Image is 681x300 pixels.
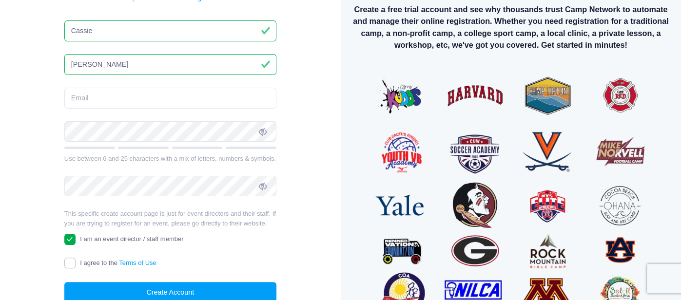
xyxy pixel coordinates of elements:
[64,54,276,75] input: Last Name
[64,234,76,245] input: I am an event director / staff member
[64,20,276,41] input: First Name
[119,259,156,266] a: Terms of Use
[64,258,76,269] input: I agree to theTerms of Use
[349,3,673,51] p: Create a free trial account and see why thousands trust Camp Network to automate and manage their...
[64,209,276,228] p: This specific create account page is just for event directors and their staff. If you are trying ...
[64,88,276,109] input: Email
[80,235,183,243] span: I am an event director / staff member
[64,154,276,164] div: Use between 6 and 25 characters with a mix of letters, numbers & symbols.
[80,259,156,266] span: I agree to the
